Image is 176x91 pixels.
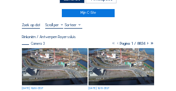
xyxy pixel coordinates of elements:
input: Zoek op datum 󰅀 [22,22,40,27]
img: image_53335642 [88,48,154,85]
div: Rinkoniën / Antwerpen Royerssluis [22,35,76,39]
div: [DATE] 10:20 CEST [22,87,43,90]
span: Pagina 1 / 8834 [120,41,146,46]
div: [DATE] 10:15 CEST [88,87,109,90]
div: Camera 3 [22,42,45,45]
img: image_53335816 [22,48,88,85]
a: Mijn C-Site [62,9,115,17]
